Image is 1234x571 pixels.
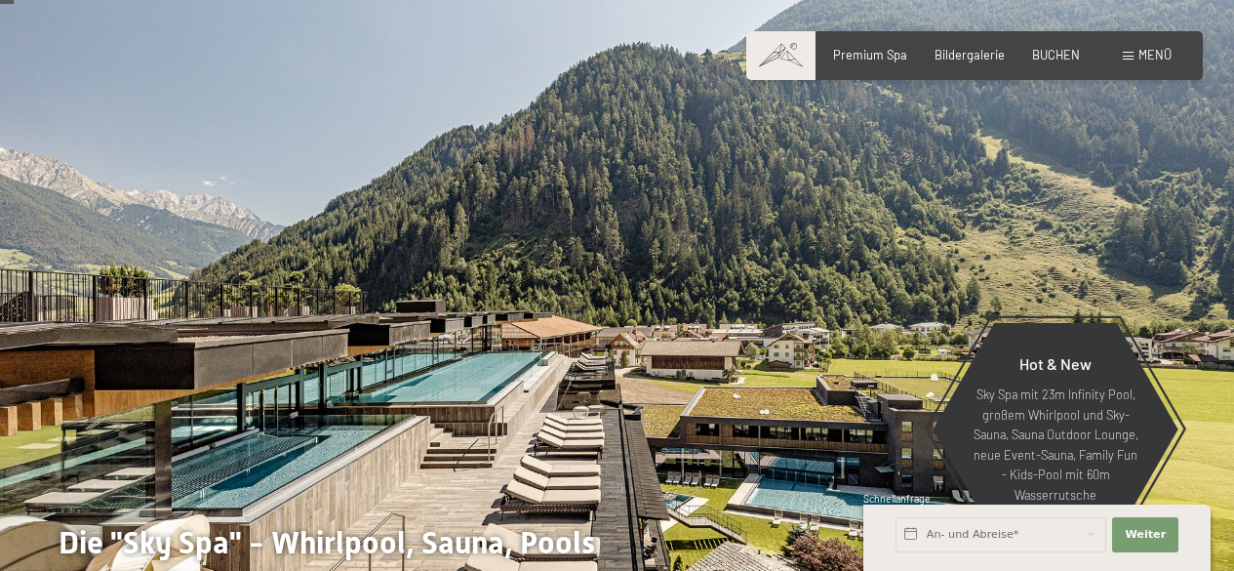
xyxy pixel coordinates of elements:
[1112,517,1178,552] button: Weiter
[863,493,931,505] span: Schnellanfrage
[935,47,1005,62] a: Bildergalerie
[833,47,907,62] a: Premium Spa
[1032,47,1080,62] a: BUCHEN
[932,322,1179,537] a: Hot & New Sky Spa mit 23m Infinity Pool, großem Whirlpool und Sky-Sauna, Sauna Outdoor Lounge, ne...
[1019,354,1092,373] span: Hot & New
[971,385,1140,505] p: Sky Spa mit 23m Infinity Pool, großem Whirlpool und Sky-Sauna, Sauna Outdoor Lounge, neue Event-S...
[1138,47,1172,62] span: Menü
[1125,527,1166,543] span: Weiter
